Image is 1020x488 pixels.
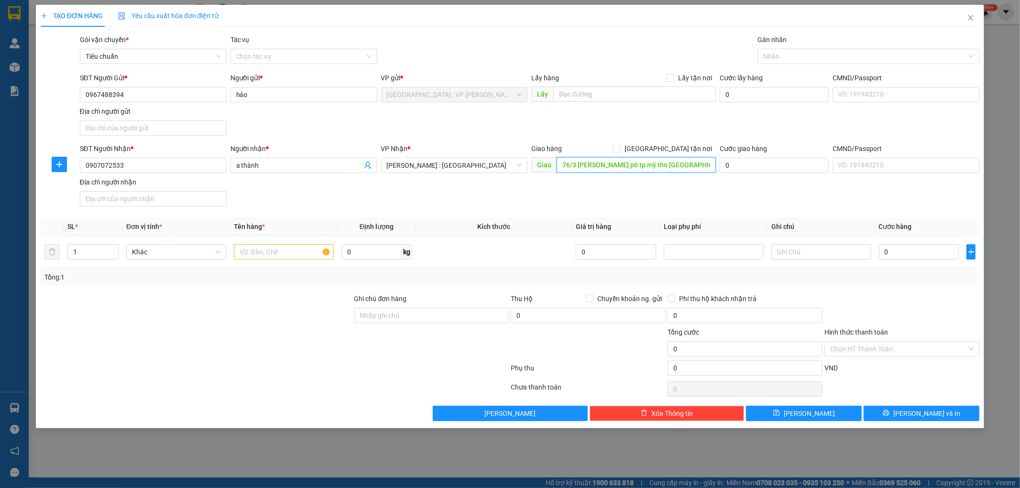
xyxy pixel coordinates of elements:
span: Lấy hàng [531,74,559,82]
span: kg [402,244,412,260]
div: Chưa thanh toán [510,382,667,399]
span: Tiêu chuẩn [86,49,221,64]
span: Kích thước [477,223,510,230]
button: save[PERSON_NAME] [746,406,862,421]
button: deleteXóa Thông tin [590,406,745,421]
span: user-add [364,162,372,169]
div: Địa chỉ người gửi [80,106,227,117]
span: Gói vận chuyển [80,36,129,43]
span: Xóa Thông tin [651,408,693,419]
span: plus [41,12,47,19]
span: Định lượng [360,223,394,230]
span: Hồ Chí Minh : Kho Quận 12 [387,158,522,173]
span: Tên hàng [234,223,265,230]
span: Cước hàng [879,223,912,230]
input: Ghi Chú [771,244,871,260]
strong: PHIẾU DÁN LÊN HÀNG [64,4,189,17]
span: Khác [132,245,220,259]
div: VP gửi [381,73,528,83]
label: Cước giao hàng [720,145,767,152]
input: Cước lấy hàng [720,87,829,102]
div: SĐT Người Gửi [80,73,227,83]
label: Tác vụ [230,36,250,43]
div: SĐT Người Nhận [80,143,227,154]
strong: CSKH: [26,33,51,41]
span: [PERSON_NAME] [784,408,835,419]
button: [PERSON_NAME] [433,406,588,421]
span: Lấy [531,87,553,102]
span: Đơn vị tính [126,223,162,230]
input: VD: Bàn, Ghế [234,244,334,260]
button: delete [44,244,60,260]
label: Cước lấy hàng [720,74,763,82]
label: Hình thức thanh toán [824,328,888,336]
span: Giá trị hàng [576,223,611,230]
button: Close [957,5,984,32]
span: printer [883,410,889,417]
span: TẠO ĐƠN HÀNG [41,12,103,20]
span: Yêu cầu xuất hóa đơn điện tử [118,12,219,20]
input: 0 [576,244,656,260]
th: Ghi chú [768,217,875,236]
span: Chuyển khoản ng. gửi [593,293,666,304]
input: Dọc đường [553,87,716,102]
input: Cước giao hàng [720,158,829,173]
span: SL [67,223,75,230]
span: VND [824,364,838,372]
input: Địa chỉ của người nhận [80,191,227,206]
label: Ghi chú đơn hàng [354,295,407,303]
span: Phí thu hộ khách nhận trả [675,293,760,304]
span: Ngày in phiếu: 13:33 ngày [60,19,193,29]
img: icon [118,12,126,20]
span: Thu Hộ [511,295,533,303]
input: Ghi chú đơn hàng [354,308,509,323]
div: Người gửi [230,73,377,83]
span: plus [52,161,66,168]
div: Tổng: 1 [44,272,394,282]
div: Phụ thu [510,363,667,380]
span: VP Nhận [381,145,408,152]
span: [GEOGRAPHIC_DATA] tận nơi [621,143,716,154]
div: CMND/Passport [833,143,979,154]
span: [PHONE_NUMBER] [4,33,73,49]
label: Gán nhãn [757,36,787,43]
span: save [773,410,780,417]
span: close [967,14,975,22]
span: CÔNG TY TNHH CHUYỂN PHÁT NHANH BẢO AN [83,33,175,50]
span: Tổng cước [668,328,699,336]
span: Giao hàng [531,145,562,152]
button: printer[PERSON_NAME] và In [864,406,979,421]
button: plus [966,244,976,260]
span: delete [641,410,647,417]
input: Dọc đường [557,157,716,173]
th: Loại phụ phí [660,217,768,236]
span: Giao [531,157,557,173]
span: [PERSON_NAME] và In [893,408,960,419]
span: Hà Nội : VP Nam Từ Liêm [387,87,522,102]
div: Người nhận [230,143,377,154]
button: plus [52,157,67,172]
span: [PERSON_NAME] [484,408,536,419]
input: Địa chỉ của người gửi [80,120,227,136]
span: Mã đơn: VPMD1409250003 [4,58,148,71]
span: plus [967,248,975,256]
div: Địa chỉ người nhận [80,177,227,187]
span: Lấy tận nơi [674,73,716,83]
div: CMND/Passport [833,73,979,83]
